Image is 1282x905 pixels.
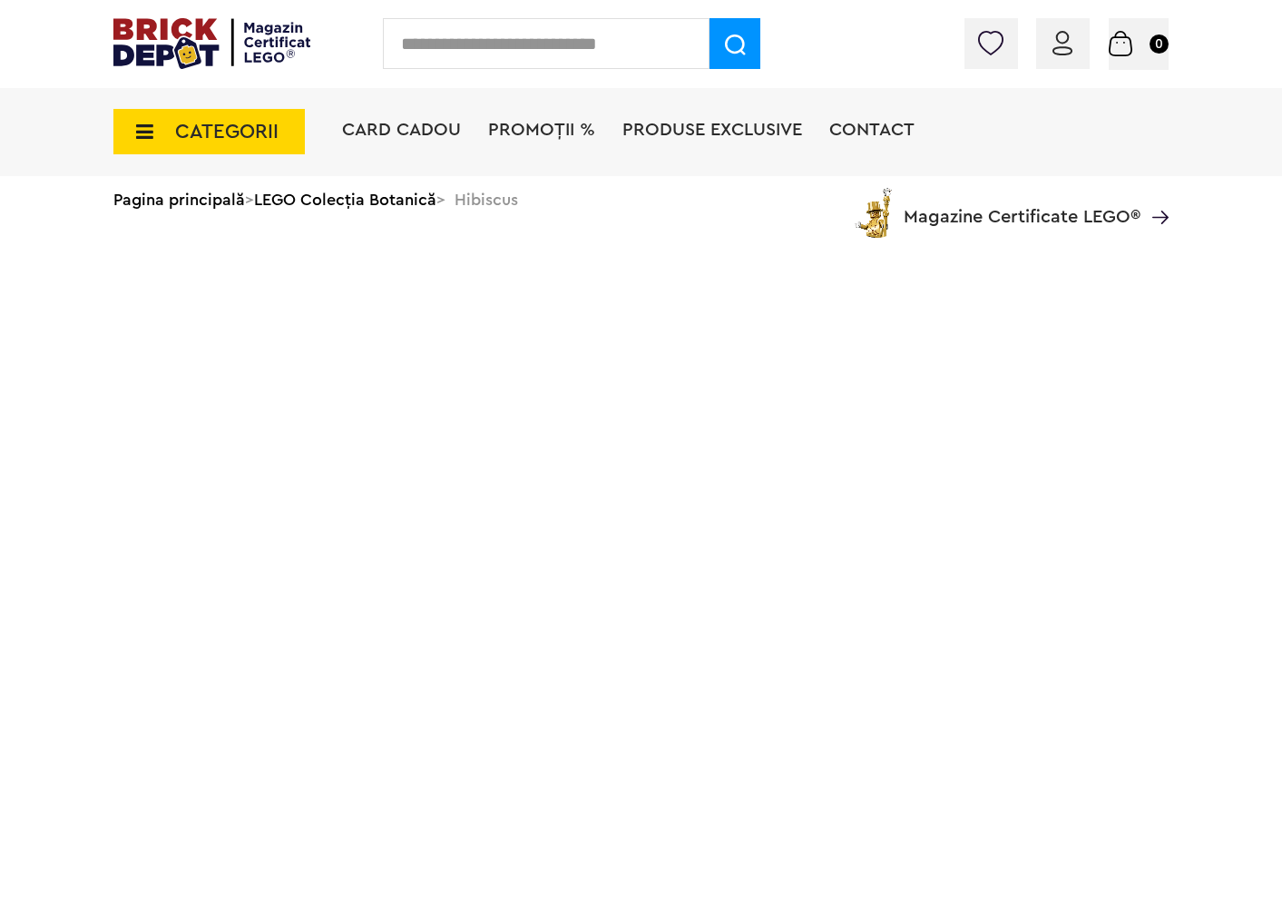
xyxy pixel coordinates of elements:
a: Produse exclusive [622,121,802,139]
a: Contact [829,121,915,139]
a: Card Cadou [342,121,461,139]
span: Magazine Certificate LEGO® [904,184,1140,226]
a: Magazine Certificate LEGO® [1140,184,1169,202]
a: PROMOȚII % [488,121,595,139]
span: CATEGORII [175,122,279,142]
small: 0 [1150,34,1169,54]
